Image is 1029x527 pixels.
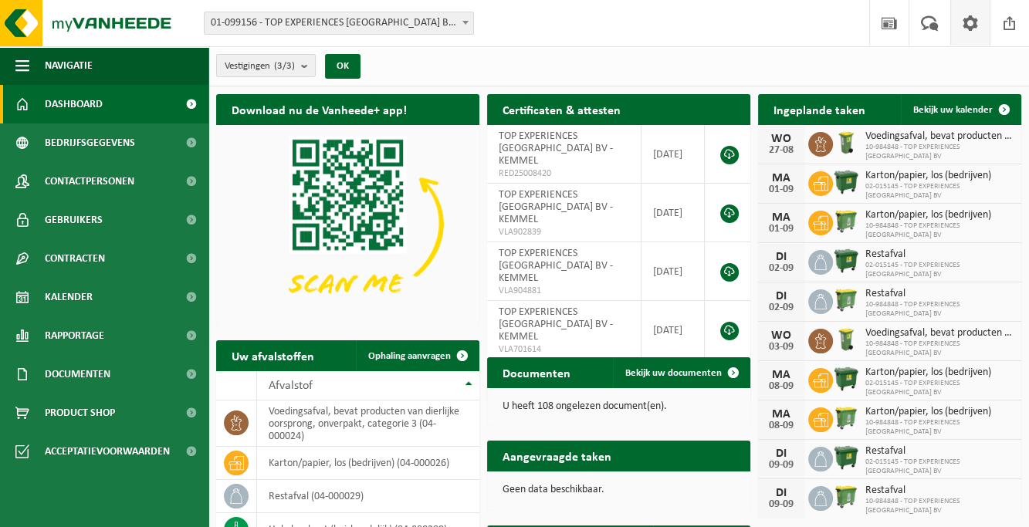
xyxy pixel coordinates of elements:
[766,184,797,195] div: 01-09
[865,182,1014,201] span: 02-015145 - TOP EXPERIENCES [GEOGRAPHIC_DATA] BV
[766,211,797,224] div: MA
[274,61,295,71] count: (3/3)
[216,94,422,124] h2: Download nu de Vanheede+ app!
[766,381,797,392] div: 08-09
[865,379,1014,397] span: 02-015145 - TOP EXPERIENCES [GEOGRAPHIC_DATA] BV
[257,480,479,513] td: restafval (04-000029)
[766,421,797,431] div: 08-09
[865,340,1014,358] span: 10-984848 - TOP EXPERIENCES [GEOGRAPHIC_DATA] BV
[487,357,586,387] h2: Documenten
[766,224,797,235] div: 01-09
[499,306,613,343] span: TOP EXPERIENCES [GEOGRAPHIC_DATA] BV - KEMMEL
[766,369,797,381] div: MA
[865,485,1014,497] span: Restafval
[766,448,797,460] div: DI
[865,367,1014,379] span: Karton/papier, los (bedrijven)
[865,406,1014,418] span: Karton/papier, los (bedrijven)
[865,418,1014,437] span: 10-984848 - TOP EXPERIENCES [GEOGRAPHIC_DATA] BV
[45,201,103,239] span: Gebruikers
[766,329,797,342] div: WO
[204,12,474,35] span: 01-099156 - TOP EXPERIENCES BELGIUM BV - KEMMEL
[487,94,636,124] h2: Certificaten & attesten
[216,340,330,370] h2: Uw afvalstoffen
[499,248,613,284] span: TOP EXPERIENCES [GEOGRAPHIC_DATA] BV - KEMMEL
[225,55,295,78] span: Vestigingen
[45,394,115,432] span: Product Shop
[833,248,859,274] img: WB-1100-HPE-GN-01
[865,261,1014,279] span: 02-015145 - TOP EXPERIENCES [GEOGRAPHIC_DATA] BV
[641,125,705,184] td: [DATE]
[833,366,859,392] img: WB-1100-HPE-GN-01
[45,432,170,471] span: Acceptatievoorwaarden
[865,288,1014,300] span: Restafval
[641,242,705,301] td: [DATE]
[45,123,135,162] span: Bedrijfsgegevens
[499,285,629,297] span: VLA904881
[865,327,1014,340] span: Voedingsafval, bevat producten van dierlijke oorsprong, onverpakt, categorie 3
[865,209,1014,221] span: Karton/papier, los (bedrijven)
[325,54,360,79] button: OK
[833,405,859,431] img: WB-0770-HPE-GN-50
[45,162,134,201] span: Contactpersonen
[833,326,859,353] img: WB-0140-HPE-GN-50
[766,133,797,145] div: WO
[833,484,859,510] img: WB-0770-HPE-GN-50
[269,380,313,392] span: Afvalstof
[613,357,749,388] a: Bekijk uw documenten
[641,184,705,242] td: [DATE]
[833,169,859,195] img: WB-1100-HPE-GN-01
[766,290,797,302] div: DI
[45,355,110,394] span: Documenten
[205,12,473,34] span: 01-099156 - TOP EXPERIENCES BELGIUM BV - KEMMEL
[766,263,797,274] div: 02-09
[766,460,797,471] div: 09-09
[833,287,859,313] img: WB-0770-HPE-GN-50
[865,497,1014,515] span: 10-984848 - TOP EXPERIENCES [GEOGRAPHIC_DATA] BV
[257,447,479,480] td: karton/papier, los (bedrijven) (04-000026)
[833,130,859,156] img: WB-0140-HPE-GN-50
[766,342,797,353] div: 03-09
[641,301,705,360] td: [DATE]
[865,143,1014,161] span: 10-984848 - TOP EXPERIENCES [GEOGRAPHIC_DATA] BV
[865,445,1014,458] span: Restafval
[503,401,735,412] p: U heeft 108 ongelezen document(en).
[216,54,316,77] button: Vestigingen(3/3)
[499,226,629,238] span: VLA902839
[833,444,859,471] img: WB-1100-HPE-GN-01
[45,85,103,123] span: Dashboard
[45,46,93,85] span: Navigatie
[45,239,105,278] span: Contracten
[758,94,881,124] h2: Ingeplande taken
[913,105,993,115] span: Bekijk uw kalender
[766,487,797,499] div: DI
[766,251,797,263] div: DI
[865,248,1014,261] span: Restafval
[766,302,797,313] div: 02-09
[216,125,479,323] img: Download de VHEPlus App
[901,94,1020,125] a: Bekijk uw kalender
[766,408,797,421] div: MA
[766,145,797,156] div: 27-08
[865,130,1014,143] span: Voedingsafval, bevat producten van dierlijke oorsprong, onverpakt, categorie 3
[499,167,629,180] span: RED25008420
[865,221,1014,240] span: 10-984848 - TOP EXPERIENCES [GEOGRAPHIC_DATA] BV
[766,499,797,510] div: 09-09
[45,278,93,316] span: Kalender
[503,485,735,495] p: Geen data beschikbaar.
[865,170,1014,182] span: Karton/papier, los (bedrijven)
[865,458,1014,476] span: 02-015145 - TOP EXPERIENCES [GEOGRAPHIC_DATA] BV
[625,368,722,378] span: Bekijk uw documenten
[356,340,478,371] a: Ophaling aanvragen
[487,441,627,471] h2: Aangevraagde taken
[766,172,797,184] div: MA
[499,189,613,225] span: TOP EXPERIENCES [GEOGRAPHIC_DATA] BV - KEMMEL
[499,130,613,167] span: TOP EXPERIENCES [GEOGRAPHIC_DATA] BV - KEMMEL
[45,316,104,355] span: Rapportage
[499,343,629,356] span: VLA701614
[257,400,479,447] td: voedingsafval, bevat producten van dierlijke oorsprong, onverpakt, categorie 3 (04-000024)
[368,351,451,361] span: Ophaling aanvragen
[865,300,1014,319] span: 10-984848 - TOP EXPERIENCES [GEOGRAPHIC_DATA] BV
[833,208,859,235] img: WB-0770-HPE-GN-50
